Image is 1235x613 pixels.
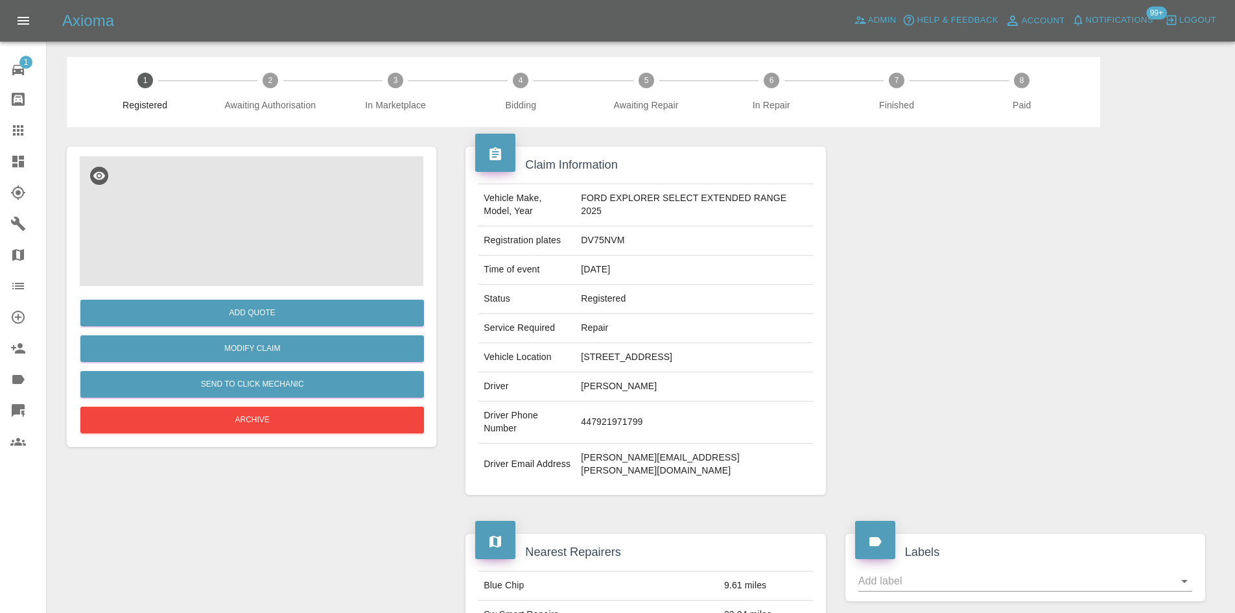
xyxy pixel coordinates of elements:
[1086,13,1153,28] span: Notifications
[88,99,202,112] span: Registered
[858,571,1173,591] input: Add label
[62,10,114,31] h5: Axioma
[80,407,424,433] button: Archive
[80,156,423,286] img: 3d0329ed-17f9-42c0-8224-84d5b35ebfff
[899,10,1001,30] button: Help & Feedback
[478,226,576,256] td: Registration plates
[478,343,576,372] td: Vehicle Location
[478,285,576,314] td: Status
[1162,10,1219,30] button: Logout
[19,56,32,69] span: 1
[478,402,576,444] td: Driver Phone Number
[589,99,703,112] span: Awaiting Repair
[576,184,812,226] td: FORD EXPLORER SELECT EXTENDED RANGE 2025
[576,402,812,444] td: 447921971799
[576,343,812,372] td: [STREET_ADDRESS]
[576,226,812,256] td: DV75NVM
[478,314,576,343] td: Service Required
[475,544,816,561] h4: Nearest Repairers
[478,571,719,601] td: Blue Chip
[1175,572,1194,590] button: Open
[1002,10,1068,31] a: Account
[338,99,453,112] span: In Marketplace
[576,314,812,343] td: Repair
[1020,76,1024,85] text: 8
[714,99,829,112] span: In Repair
[478,444,576,485] td: Driver Email Address
[769,76,773,85] text: 6
[1146,6,1167,19] span: 99+
[576,256,812,285] td: [DATE]
[464,99,578,112] span: Bidding
[839,99,954,112] span: Finished
[394,76,398,85] text: 3
[478,184,576,226] td: Vehicle Make, Model, Year
[478,256,576,285] td: Time of event
[478,372,576,402] td: Driver
[868,13,897,28] span: Admin
[851,10,900,30] a: Admin
[519,76,523,85] text: 4
[855,544,1195,561] h4: Labels
[576,285,812,314] td: Registered
[576,444,812,485] td: [PERSON_NAME][EMAIL_ADDRESS][PERSON_NAME][DOMAIN_NAME]
[917,13,998,28] span: Help & Feedback
[644,76,648,85] text: 5
[1179,13,1216,28] span: Logout
[1022,14,1065,29] span: Account
[80,371,424,398] button: Send to Click Mechanic
[80,300,424,326] button: Add Quote
[80,335,424,362] a: Modify Claim
[213,99,327,112] span: Awaiting Authorisation
[8,5,39,36] button: Open drawer
[719,571,813,601] td: 9.61 miles
[1068,10,1157,30] button: Notifications
[475,156,816,174] h4: Claim Information
[965,99,1079,112] span: Paid
[268,76,273,85] text: 2
[143,76,147,85] text: 1
[895,76,899,85] text: 7
[576,372,812,402] td: [PERSON_NAME]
